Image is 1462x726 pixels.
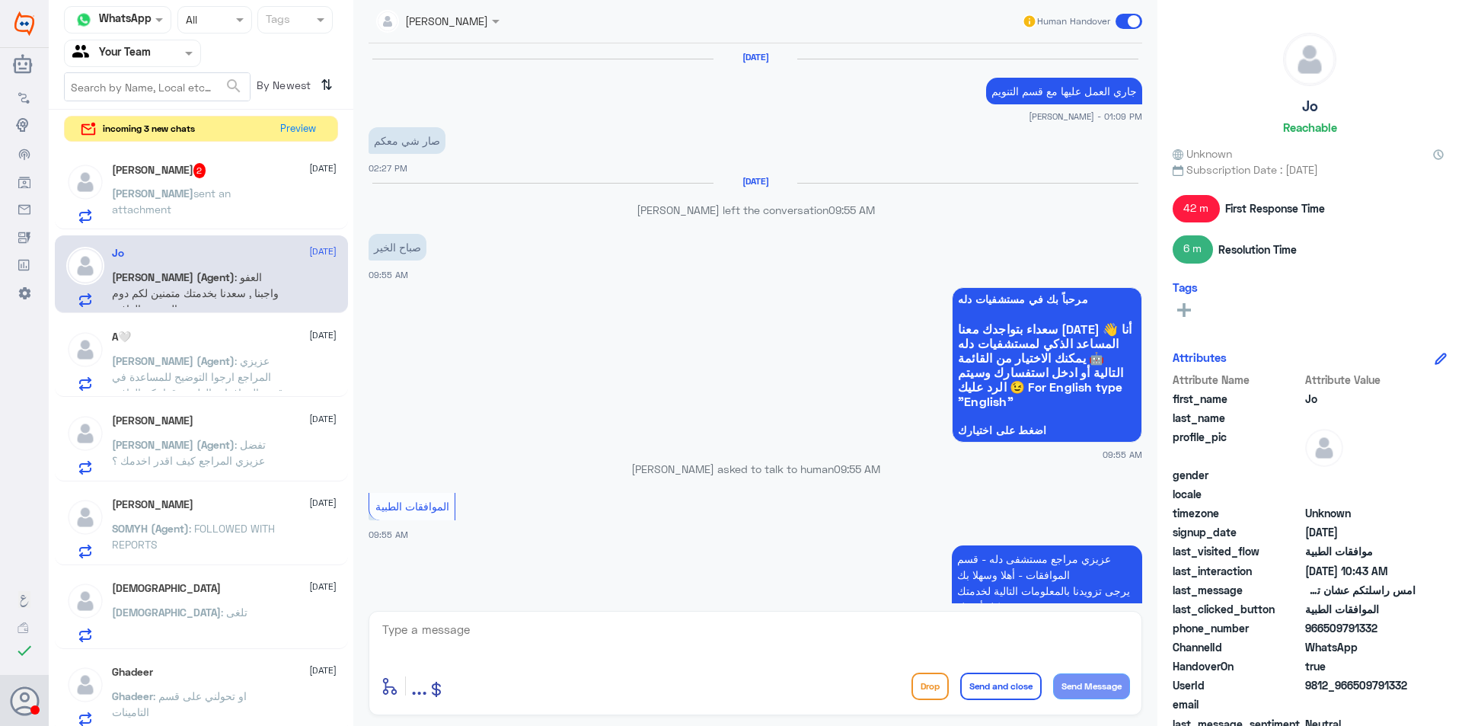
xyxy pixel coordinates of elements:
[66,247,104,285] img: defaultAdmin.png
[1305,639,1416,655] span: 2
[112,354,283,399] span: : عزيزي المراجع ارجوا التوضيح للمساعدة في قسم الموافقات الطبية . قدامكم العافية
[1103,448,1142,461] span: 09:55 AM
[251,72,314,103] span: By Newest
[1173,350,1227,364] h6: Attributes
[369,202,1142,218] p: [PERSON_NAME] left the conversation
[1305,467,1416,483] span: null
[112,247,124,260] h5: Jo
[369,270,408,280] span: 09:55 AM
[321,72,333,98] i: ⇅
[263,11,290,30] div: Tags
[1173,146,1232,162] span: Unknown
[1173,162,1447,178] span: Subscription Date : [DATE]
[1173,639,1302,655] span: ChannelId
[411,669,427,703] button: ...
[1305,524,1416,540] span: 2024-06-22T10:40:45.432Z
[1173,280,1198,294] h6: Tags
[1173,601,1302,617] span: last_clicked_button
[103,122,195,136] span: incoming 3 new chats
[66,163,104,201] img: defaultAdmin.png
[369,234,426,261] p: 15/9/2025, 9:55 AM
[66,666,104,704] img: defaultAdmin.png
[309,496,337,510] span: [DATE]
[1173,563,1302,579] span: last_interaction
[112,498,193,511] h5: shujath mohammed
[309,412,337,426] span: [DATE]
[193,163,206,178] span: 2
[66,331,104,369] img: defaultAdmin.png
[1173,677,1302,693] span: UserId
[369,461,1142,477] p: [PERSON_NAME] asked to talk to human
[112,331,131,344] h5: A🤍
[112,163,206,178] h5: Abdullah
[1305,372,1416,388] span: Attribute Value
[112,414,193,427] h5: Sara Alosaimi
[112,270,235,283] span: [PERSON_NAME] (Agent)
[225,77,243,95] span: search
[65,73,250,101] input: Search by Name, Local etc…
[112,689,247,718] span: : او تحولني على قسم التامينات
[1305,486,1416,502] span: null
[1283,120,1337,134] h6: Reachable
[309,245,337,258] span: [DATE]
[112,689,153,702] span: Ghadeer
[1173,658,1302,674] span: HandoverOn
[1305,620,1416,636] span: 966509791332
[225,74,243,99] button: search
[1173,696,1302,712] span: email
[1173,524,1302,540] span: signup_date
[1173,505,1302,521] span: timezone
[713,176,797,187] h6: [DATE]
[14,11,34,36] img: Widebot Logo
[309,664,337,677] span: [DATE]
[1305,696,1416,712] span: null
[960,673,1042,700] button: Send and close
[112,354,235,367] span: [PERSON_NAME] (Agent)
[411,672,427,699] span: ...
[1173,543,1302,559] span: last_visited_flow
[273,117,322,142] button: Preview
[1173,410,1302,426] span: last_name
[112,666,153,679] h5: Ghadeer
[1173,235,1213,263] span: 6 m
[1218,241,1297,257] span: Resolution Time
[72,42,95,65] img: yourTeam.svg
[1305,505,1416,521] span: Unknown
[221,606,247,619] span: : تلغى
[1173,486,1302,502] span: locale
[1173,582,1302,598] span: last_message
[112,438,235,451] span: [PERSON_NAME] (Agent)
[1305,543,1416,559] span: موافقات الطبية
[112,270,279,315] span: : العفو واجبنا , سعدنا بخدمتك متمنين لكم دوم الصحة والعافية
[1173,391,1302,407] span: first_name
[72,8,95,31] img: whatsapp.png
[1053,673,1130,699] button: Send Message
[309,328,337,342] span: [DATE]
[713,52,797,62] h6: [DATE]
[112,522,275,551] span: : FOLLOWED WITH REPORTS
[112,187,193,200] span: [PERSON_NAME]
[1305,563,1416,579] span: 2025-09-15T07:43:02.7373552Z
[15,641,34,660] i: check
[1305,601,1416,617] span: الموافقات الطبية
[958,424,1136,437] span: اضغط على اختيارك
[1305,429,1343,467] img: defaultAdmin.png
[1225,200,1325,216] span: First Response Time
[958,293,1136,305] span: مرحباً بك في مستشفيات دله
[369,529,408,539] span: 09:55 AM
[828,203,875,216] span: 09:55 AM
[834,462,880,475] span: 09:55 AM
[66,582,104,620] img: defaultAdmin.png
[1173,467,1302,483] span: gender
[66,498,104,536] img: defaultAdmin.png
[112,187,231,216] span: sent an attachment
[1173,195,1220,222] span: 42 m
[1173,429,1302,464] span: profile_pic
[1305,582,1416,598] span: امس راسلتكم عشان ترفعون الموافقة
[1173,372,1302,388] span: Attribute Name
[309,580,337,593] span: [DATE]
[112,522,189,535] span: SOMYH (Agent)
[309,162,337,175] span: [DATE]
[1284,34,1336,85] img: defaultAdmin.png
[958,321,1136,408] span: سعداء بتواجدك معنا [DATE] 👋 أنا المساعد الذكي لمستشفيات دله 🤖 يمكنك الاختيار من القائمة التالية أ...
